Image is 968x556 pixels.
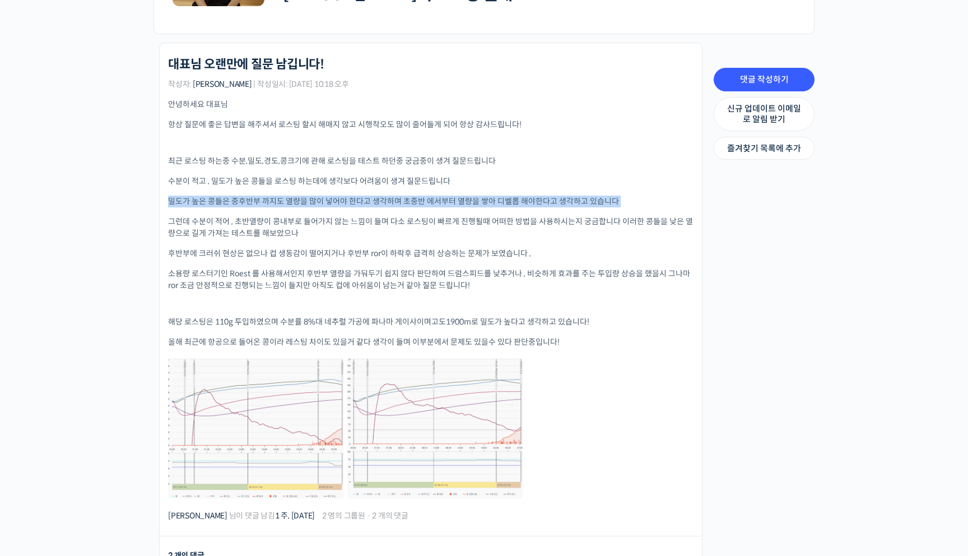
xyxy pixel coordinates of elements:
[372,512,408,520] span: 2 개의 댓글
[714,68,815,91] a: 댓글 작성하기
[193,79,252,89] a: [PERSON_NAME]
[168,511,227,521] a: [PERSON_NAME]
[168,316,694,328] p: 해당 로스팅은 110g 투입하였으며 수분률 8%대 네추럴 가공에 파나마 게이샤이며고도1900m로 밀도가 높다고 생각하고 있습니다!
[714,137,815,160] a: 즐겨찾기 목록에 추가
[168,80,349,88] span: 작성자: | 작성일시: [DATE] 10:18 오후
[35,372,42,381] span: 홈
[168,248,694,260] p: 후반부에 크러쉬 현상은 없으나 컵 생동감이 떨어지거나 후반부 ror이 하락후 급격히 상승하는 문제가 보였습니다 ,
[145,355,215,383] a: 설정
[168,512,315,520] span: 님이 댓글 남김
[367,511,371,521] span: ·
[168,216,694,239] p: 그런데 수분이 적어 , 초반열량이 콩내부로 들어가지 않는 느낌이 들며 다소 로스팅이 빠르게 진행될때 어떠한 방법을 사용하시는지 궁금합니다 이러한 콩들을 낮은 열량으로 길게 가...
[275,511,315,521] a: 1 주, [DATE]
[74,355,145,383] a: 대화
[103,373,116,382] span: 대화
[173,372,187,381] span: 설정
[168,119,694,131] p: 항상 질문에 좋은 답변을 해주셔서 로스팅 할시 해매지 않고 시행착오도 많이 줄어들게 되어 항상 감사드립니다!
[168,155,694,167] p: 최근 로스팅 하는중 수분,밀도,경도,콩크기에 관해 로스팅을 테스트 하던중 궁금중이 생겨 질문드립니다
[322,512,365,520] span: 2 명의 그룹원
[168,268,694,291] p: 소용량 로스터기인 Roest 를 사용해서인지 후반부 열량을 가둬두기 쉽지 않다 판단하여 드럼스피드를 낮추거나 , 비슷하게 효과를 주는 투입량 상승을 했을시 그나마 ror 조금...
[3,355,74,383] a: 홈
[168,99,694,110] p: 안녕하세요 대표님
[168,196,694,207] p: 밀도가 높은 콩들은 중후반부 까지도 열량을 많이 넣어야 한다고 생각하며 초중반 에서부터 열량을 쌓아 디벨롭 해야한다고 생각하고 있습니다
[714,97,815,131] a: 신규 업데이트 이메일로 알림 받기
[168,175,694,187] p: 수분이 적고 , 밀도가 높은 콩들을 로스팅 하는데에 생각보다 어려움이 생겨 질문드립니다
[168,57,324,72] h1: 대표님 오랜만에 질문 남깁니다!
[168,336,694,348] p: 올해 최근에 항공으로 들어온 콩이라 레스팅 차이도 있을거 같다 생각이 들며 이부분에서 문제도 있을수 있다 판단중입니다!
